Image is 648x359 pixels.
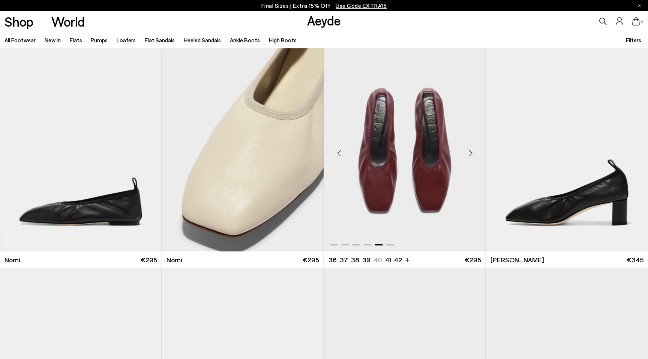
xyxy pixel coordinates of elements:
a: Pumps [91,37,108,43]
span: €295 [141,255,157,265]
div: 5 / 6 [324,48,486,251]
a: Flats [70,37,82,43]
span: €345 [627,255,643,265]
a: Next slide Previous slide [324,48,486,251]
div: 4 / 6 [162,48,324,251]
span: Navigate to /collections/ss25-final-sizes [336,2,387,9]
img: Nomi Ruched Flats [324,48,486,251]
li: 41 [385,255,391,265]
a: [PERSON_NAME] €345 [486,251,648,268]
a: Aeyde [307,12,341,28]
span: €295 [303,255,319,265]
span: €295 [465,255,481,265]
a: High Boots [269,37,297,43]
a: Next slide Previous slide [162,48,324,251]
a: Heeled Sandals [184,37,221,43]
span: 0 [640,19,643,24]
li: 38 [351,255,359,265]
ul: variant [328,255,400,265]
div: Previous slide [328,142,350,164]
span: Filters [626,37,641,43]
li: 37 [340,255,348,265]
li: 36 [328,255,337,265]
a: Ankle Boots [230,37,260,43]
a: Flat Sandals [145,37,175,43]
p: Final Sizes | Extra 15% Off [261,1,387,10]
a: Shop [4,15,33,28]
span: Nomi [4,255,20,265]
a: Nomi €295 [162,251,324,268]
span: [PERSON_NAME] [490,255,544,265]
a: All Footwear [4,37,36,43]
img: Narissa Ruched Pumps [486,48,648,251]
a: World [51,15,85,28]
a: 0 [632,17,640,25]
a: New In [45,37,61,43]
img: Nomi Ruched Flats [162,48,324,251]
span: Nomi [166,255,182,265]
a: Loafers [117,37,136,43]
a: 36 37 38 39 40 41 42 + €295 [324,251,486,268]
li: + [405,254,409,265]
div: Next slide [459,142,482,164]
li: 39 [362,255,370,265]
li: 42 [394,255,402,265]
